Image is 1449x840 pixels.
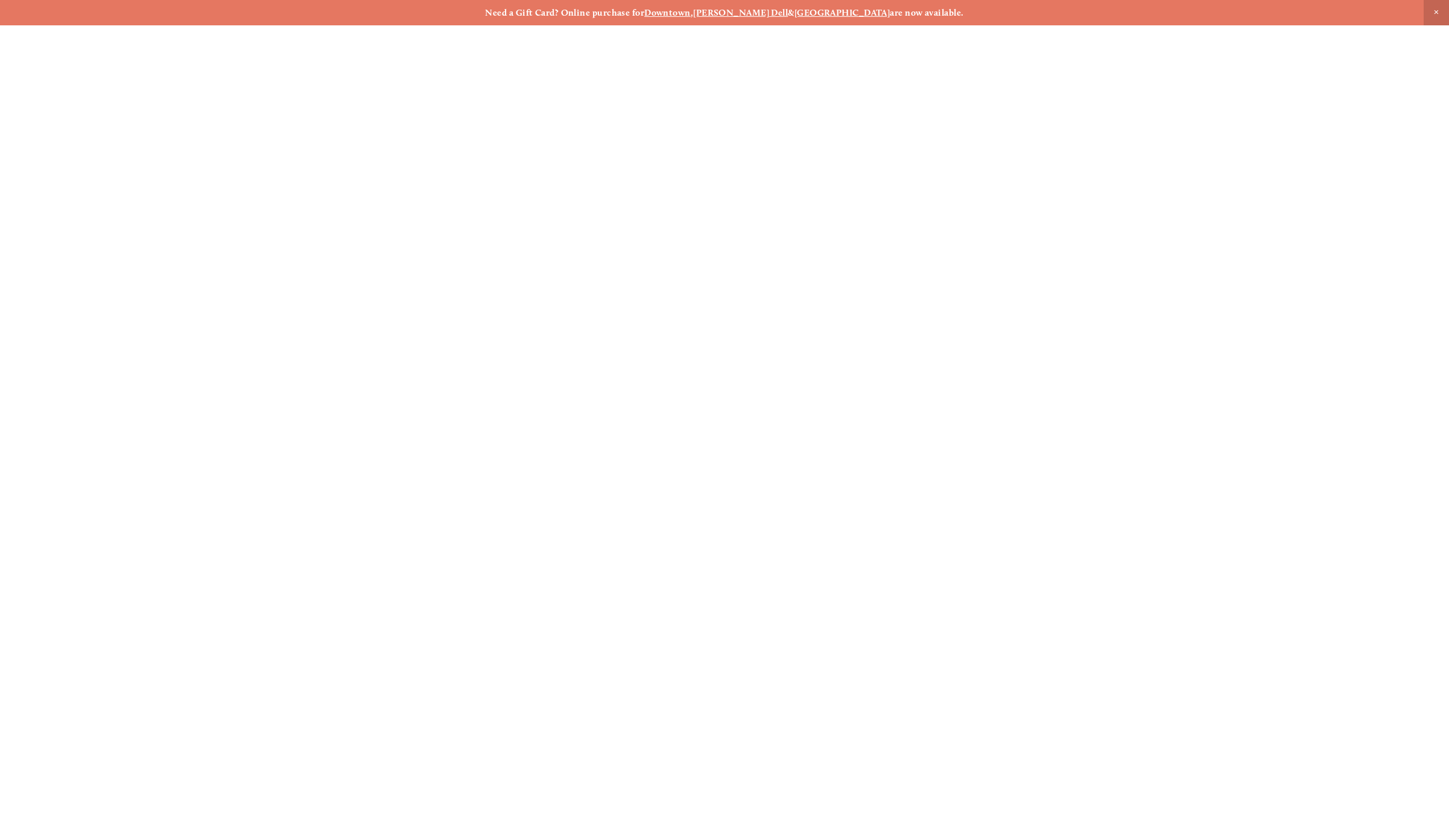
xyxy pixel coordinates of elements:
[691,7,693,18] strong: ,
[794,7,890,18] a: [GEOGRAPHIC_DATA]
[693,7,788,18] a: [PERSON_NAME] Dell
[890,7,963,18] strong: are now available.
[485,7,644,18] strong: Need a Gift Card? Online purchase for
[788,7,794,18] strong: &
[644,7,691,18] a: Downtown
